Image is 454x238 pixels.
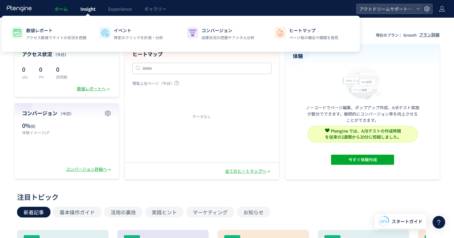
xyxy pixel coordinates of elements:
button: マーケティング [186,207,234,217]
span: （今日） [53,52,68,57]
button: 活用の裏技 [104,207,143,217]
p: 0% [22,122,63,130]
button: 基本操作ガイド [53,207,102,217]
p: 特定のクリックを計測・分析 [114,35,163,40]
p: 体験イメージLP [22,130,63,135]
p: 0 [22,64,32,74]
img: svg+xml,%3c [327,128,331,133]
h4: コンバージョン [22,110,111,117]
p: イベント [114,27,163,33]
p: 閲覧上位ページ（今日） [132,80,271,88]
span: ホーム [55,6,68,12]
h4: ヒートマップ [132,51,271,58]
img: home_experience_onbo_jp-C5-EgdA0.svg [340,63,386,100]
button: 実践ヒント [145,207,183,217]
div: 注目トピック [17,192,434,202]
p: ヒートマップ [289,27,338,33]
p: 成果状況の把握やファネル分析 [201,35,254,40]
p: 数値レポート [26,27,86,33]
span: （今日） [59,111,74,116]
span: 今すぐ体験作成 [348,155,377,165]
span: 28% [380,218,388,224]
p: 現在のプラン： Growth [376,32,416,38]
p: 0 [56,64,67,74]
span: スタートガイド [392,218,422,225]
p: ノーコードでページ編集、ポップアップ作成、A/Bテスト実施が数分でできます。継続的にコンバージョン率を向上させることができます。 [306,104,419,123]
div: 全てのヒートマップへ [225,168,271,174]
p: 訪問数 [56,74,67,80]
div: プラン詳細 [419,32,439,38]
button: 今すぐ体験作成 [331,155,394,165]
div: コンバージョン詳細へ [66,166,112,172]
span: Ptengineでは既に18,000以上の体験 が作成されています。 [333,128,399,140]
span: (0) [31,123,35,129]
span: Insight [80,6,96,12]
p: UU [22,74,32,80]
div: データなし [125,114,278,119]
p: コンバージョン [201,27,254,33]
h4: 体験 [293,52,432,60]
div: 数値レポートへ [77,86,111,92]
span: アクトドリームサポート合同会社サイト [358,4,414,14]
p: アクセス数値でサイトの状況を把握 [26,35,86,40]
p: 0 [39,64,49,74]
span: Experience [108,6,132,12]
button: お知らせ [237,207,270,217]
button: 新着記事 [17,207,50,217]
span: ギャラリー [144,6,166,12]
h4: アクセス状況 [22,51,111,58]
p: PV [39,74,49,80]
p: ページ毎の機会や課題を発見 [289,35,338,40]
